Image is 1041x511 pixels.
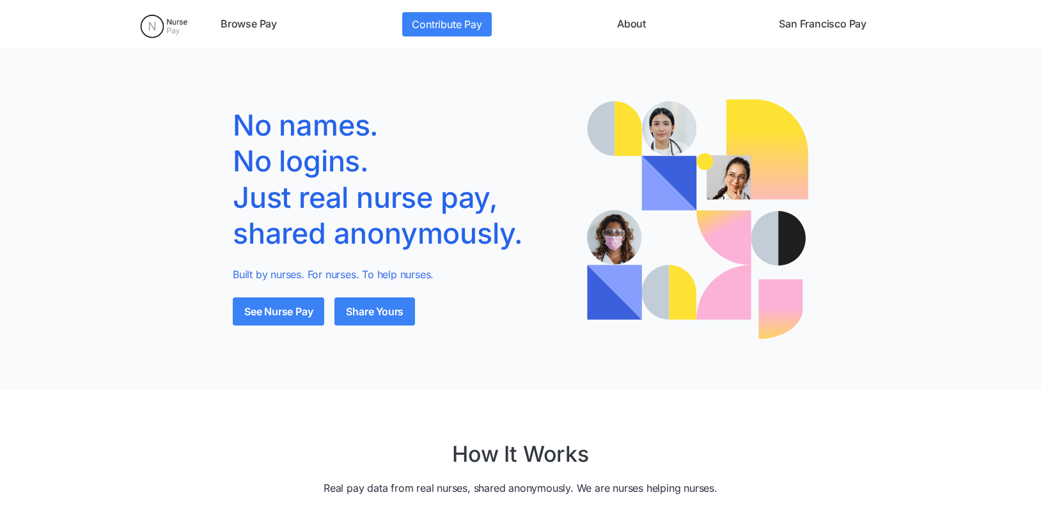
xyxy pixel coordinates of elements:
[612,12,651,36] a: About
[233,107,568,251] h1: No names. No logins. Just real nurse pay, shared anonymously.
[215,12,282,36] a: Browse Pay
[774,12,872,36] a: San Francisco Pay
[233,297,324,326] a: See Nurse Pay
[334,297,415,326] a: Share Yours
[452,441,589,468] h2: How It Works
[233,267,568,282] p: Built by nurses. For nurses. To help nurses.
[587,99,808,339] img: Illustration of a nurse with speech bubbles showing real pay quotes
[402,12,491,36] a: Contribute Pay
[324,480,717,496] p: Real pay data from real nurses, shared anonymously. We are nurses helping nurses.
